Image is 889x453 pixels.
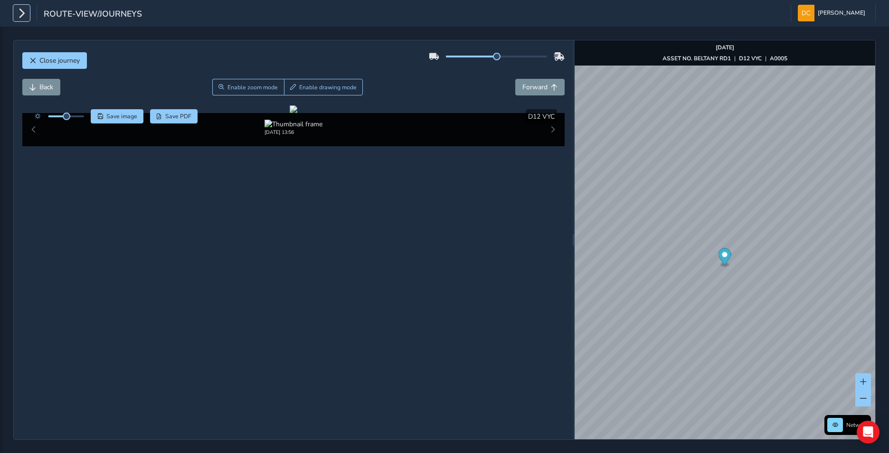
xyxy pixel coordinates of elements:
strong: ASSET NO. BELTANY RD1 [662,55,731,62]
span: Close journey [39,56,80,65]
button: Back [22,79,60,95]
button: Zoom [212,79,284,95]
span: Save PDF [165,113,191,120]
div: [DATE] 13:56 [265,129,322,136]
button: Draw [284,79,363,95]
span: Enable zoom mode [227,84,278,91]
span: route-view/journeys [44,8,142,21]
span: Back [39,83,53,92]
span: Save image [106,113,137,120]
button: Close journey [22,52,87,69]
span: Network [846,421,868,429]
div: Map marker [719,248,731,268]
span: D12 VYC [528,112,555,121]
span: [PERSON_NAME] [818,5,865,21]
div: | | [662,55,787,62]
button: Forward [515,79,565,95]
span: Forward [522,83,548,92]
button: [PERSON_NAME] [798,5,869,21]
strong: A0005 [770,55,787,62]
button: PDF [150,109,198,123]
button: Save [91,109,143,123]
span: Enable drawing mode [299,84,357,91]
img: Thumbnail frame [265,120,322,129]
strong: [DATE] [716,44,734,51]
img: diamond-layout [798,5,814,21]
strong: D12 VYC [739,55,762,62]
div: Open Intercom Messenger [857,421,880,444]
